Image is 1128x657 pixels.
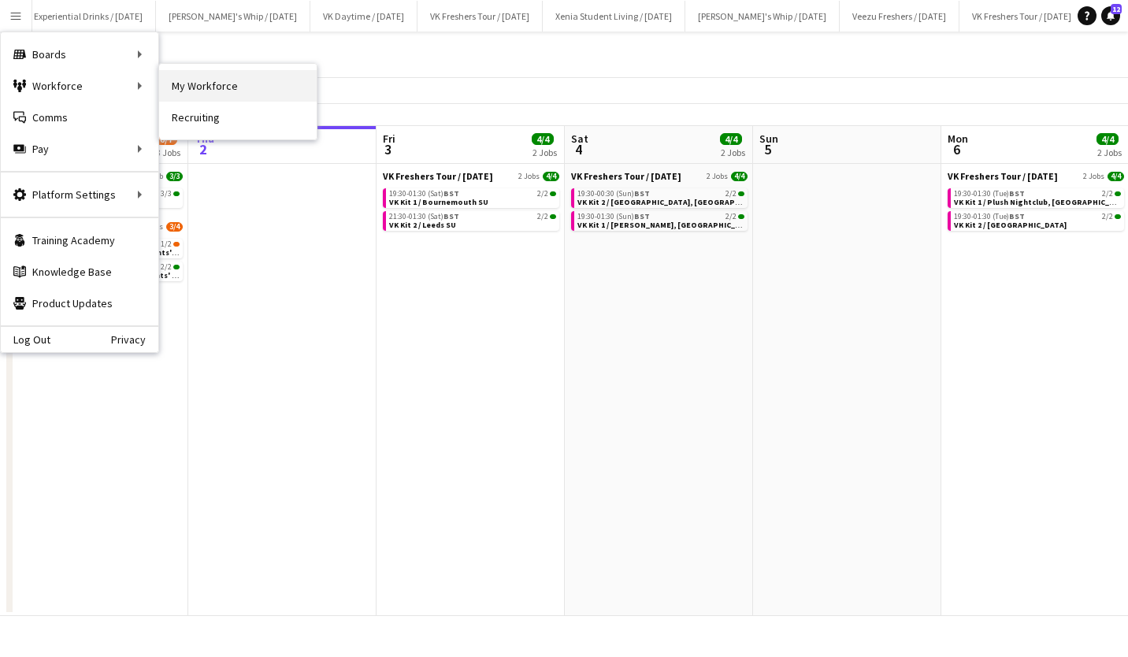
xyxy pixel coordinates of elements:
a: 19:30-01:30 (Sun)BST2/2VK Kit 1 / [PERSON_NAME], [GEOGRAPHIC_DATA] [577,211,744,229]
span: 2 Jobs [707,172,728,181]
span: 19:30-01:30 (Sun) [577,213,650,221]
span: 2/2 [738,214,744,219]
span: 2 [192,140,214,158]
div: 2 Jobs [532,147,557,158]
div: 3 Jobs [156,147,180,158]
a: Comms [1,102,158,133]
span: 2/2 [1115,214,1121,219]
a: Recruiting [159,102,317,133]
span: VK Kit 1 / Bournemouth SU [389,197,488,207]
span: BST [1009,188,1025,199]
span: 4/4 [532,133,554,145]
div: Workforce [1,70,158,102]
span: 2 Jobs [1083,172,1104,181]
span: 19:30-01:30 (Tue) [954,190,1025,198]
a: 19:30-01:30 (Tue)BST2/2VK Kit 1 / Plush Nightclub, [GEOGRAPHIC_DATA] [954,188,1121,206]
span: VK Freshers Tour / Oct 25 [948,170,1058,182]
span: 2 Jobs [518,172,540,181]
span: BST [443,188,459,199]
span: VK Kit 2 / Leeds SU [389,220,456,230]
span: 2/2 [725,190,737,198]
span: VK Kit 2 / Imperial Union, London [577,197,774,207]
span: 3/3 [161,190,172,198]
span: 1/2 [173,242,180,247]
span: 19:30-01:30 (Tue) [954,213,1025,221]
span: 2/2 [537,213,548,221]
a: 21:30-01:30 (Sat)BST2/2VK Kit 2 / Leeds SU [389,211,556,229]
span: 4/4 [1108,172,1124,181]
span: 2/2 [1102,190,1113,198]
span: 19:30-00:30 (Sun) [577,190,650,198]
span: Sun [759,132,778,146]
span: 2/2 [173,265,180,269]
span: 2/2 [1102,213,1113,221]
span: VK Freshers Tour / Oct 25 [571,170,681,182]
span: VK Kit 2 / University of Chichester [954,220,1067,230]
span: 2/2 [738,191,744,196]
span: 2/2 [537,190,548,198]
span: VK Freshers Tour / Oct 25 [383,170,493,182]
span: BST [634,211,650,221]
a: My Workforce [159,70,317,102]
span: 19:30-01:30 (Sat) [389,190,459,198]
span: 6 [945,140,968,158]
span: BST [1009,211,1025,221]
a: VK Freshers Tour / [DATE]2 Jobs4/4 [383,170,559,182]
button: Veezu Freshers / [DATE] [840,1,959,32]
div: Pay [1,133,158,165]
span: 3/3 [166,172,183,181]
a: Log Out [1,333,50,346]
div: Boards [1,39,158,70]
span: BST [443,211,459,221]
a: Knowledge Base [1,256,158,288]
span: 3 [380,140,395,158]
div: VK Freshers Tour / [DATE]2 Jobs4/419:30-01:30 (Tue)BST2/2VK Kit 1 / Plush Nightclub, [GEOGRAPHIC_... [948,170,1124,234]
button: Experiential Drinks / [DATE] [21,1,156,32]
a: Privacy [111,333,158,346]
button: VK Freshers Tour / [DATE] [417,1,543,32]
div: 2 Jobs [721,147,745,158]
span: 2/2 [550,191,556,196]
a: Training Academy [1,225,158,256]
span: 3/3 [173,191,180,196]
span: 4/4 [1096,133,1119,145]
div: VK Freshers Tour / [DATE]2 Jobs4/419:30-01:30 (Sat)BST2/2VK Kit 1 / Bournemouth SU21:30-01:30 (Sa... [383,170,559,234]
a: VK Freshers Tour / [DATE]2 Jobs4/4 [948,170,1124,182]
a: Product Updates [1,288,158,319]
button: Xenia Student Living / [DATE] [543,1,685,32]
div: VK Freshers Tour / [DATE]2 Jobs4/419:30-00:30 (Sun)BST2/2VK Kit 2 / [GEOGRAPHIC_DATA], [GEOGRAPHI... [571,170,748,234]
a: 19:30-01:30 (Tue)BST2/2VK Kit 2 / [GEOGRAPHIC_DATA] [954,211,1121,229]
span: 4 [569,140,588,158]
span: 1/2 [161,240,172,248]
span: 5 [757,140,778,158]
a: 12 [1101,6,1120,25]
a: 19:30-00:30 (Sun)BST2/2VK Kit 2 / [GEOGRAPHIC_DATA], [GEOGRAPHIC_DATA] [577,188,744,206]
span: Sat [571,132,588,146]
span: 4/4 [731,172,748,181]
button: VK Daytime / [DATE] [310,1,417,32]
span: 4/4 [543,172,559,181]
a: VK Freshers Tour / [DATE]2 Jobs4/4 [571,170,748,182]
button: [PERSON_NAME]'s Whip / [DATE] [156,1,310,32]
button: [PERSON_NAME]'s Whip / [DATE] [685,1,840,32]
span: 4/4 [720,133,742,145]
span: 2/2 [161,263,172,271]
span: Fri [383,132,395,146]
div: 2 Jobs [1097,147,1122,158]
span: 12 [1111,4,1122,14]
span: 3/4 [166,222,183,232]
a: 19:30-01:30 (Sat)BST2/2VK Kit 1 / Bournemouth SU [389,188,556,206]
span: BST [634,188,650,199]
span: 2/2 [550,214,556,219]
span: VK Kit 1 / Jack Murphys, Swansea [577,220,757,230]
span: 2/2 [725,213,737,221]
span: 21:30-01:30 (Sat) [389,213,459,221]
span: 2/2 [1115,191,1121,196]
button: VK Freshers Tour / [DATE] [959,1,1085,32]
div: Platform Settings [1,179,158,210]
span: Mon [948,132,968,146]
